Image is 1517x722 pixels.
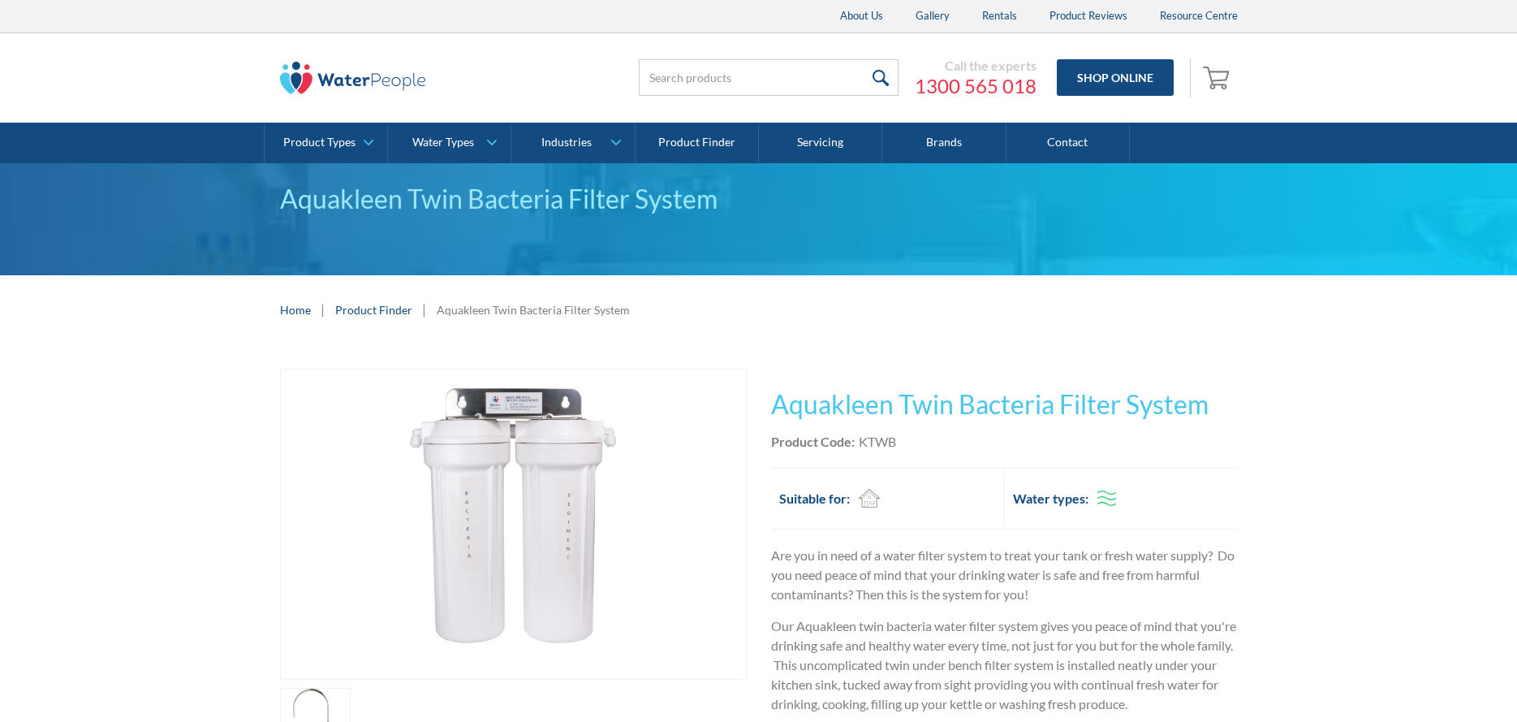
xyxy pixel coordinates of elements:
[280,179,1238,218] div: Aquakleen Twin Bacteria Filter System
[280,62,426,94] img: The Water People
[335,301,412,318] a: Product Finder
[420,300,429,319] div: |
[265,123,387,163] a: Product Types
[1013,489,1088,508] h2: Water types:
[771,385,1238,424] h1: Aquakleen Twin Bacteria Filter System
[759,123,882,163] a: Servicing
[280,301,311,318] a: Home
[779,489,850,508] h2: Suitable for:
[1203,64,1234,90] img: shopping cart
[437,301,630,318] div: Aquakleen Twin Bacteria Filter System
[412,136,474,149] div: Water Types
[541,136,592,149] div: Industries
[771,434,855,449] strong: Product Code:
[859,432,896,452] div: KTWB
[915,58,1036,74] div: Call the experts
[319,300,327,319] div: |
[636,123,759,163] a: Product Finder
[280,369,747,681] a: open lightbox
[882,123,1006,163] a: Brands
[1057,59,1174,96] a: Shop Online
[283,136,356,149] div: Product Types
[281,370,746,680] img: Aquakleen Twin Bacteria Filter System
[388,123,511,163] a: Water Types
[639,59,899,96] input: Search products
[915,74,1036,98] a: 1300 565 018
[771,616,1238,714] p: Our Aquakleen twin bacteria water filter system gives you peace of mind that you're drinking safe...
[511,123,634,163] a: Industries
[1006,123,1130,163] a: Contact
[771,546,1238,604] p: Are you in need of a water filter system to treat your tank or fresh water supply? Do you need pe...
[1199,58,1238,97] a: Open cart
